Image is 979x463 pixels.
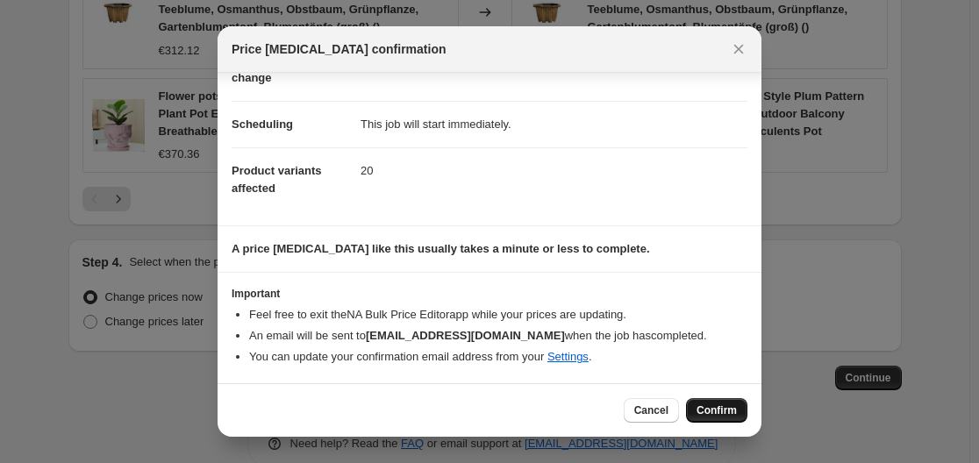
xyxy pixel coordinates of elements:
[249,348,747,366] li: You can update your confirmation email address from your .
[249,327,747,345] li: An email will be sent to when the job has completed .
[361,101,747,147] dd: This job will start immediately.
[547,350,589,363] a: Settings
[726,37,751,61] button: Close
[232,40,447,58] span: Price [MEDICAL_DATA] confirmation
[249,306,747,324] li: Feel free to exit the NA Bulk Price Editor app while your prices are updating.
[686,398,747,423] button: Confirm
[361,147,747,194] dd: 20
[232,287,747,301] h3: Important
[697,403,737,417] span: Confirm
[366,329,565,342] b: [EMAIL_ADDRESS][DOMAIN_NAME]
[232,242,650,255] b: A price [MEDICAL_DATA] like this usually takes a minute or less to complete.
[634,403,668,417] span: Cancel
[624,398,679,423] button: Cancel
[232,118,293,131] span: Scheduling
[232,164,322,195] span: Product variants affected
